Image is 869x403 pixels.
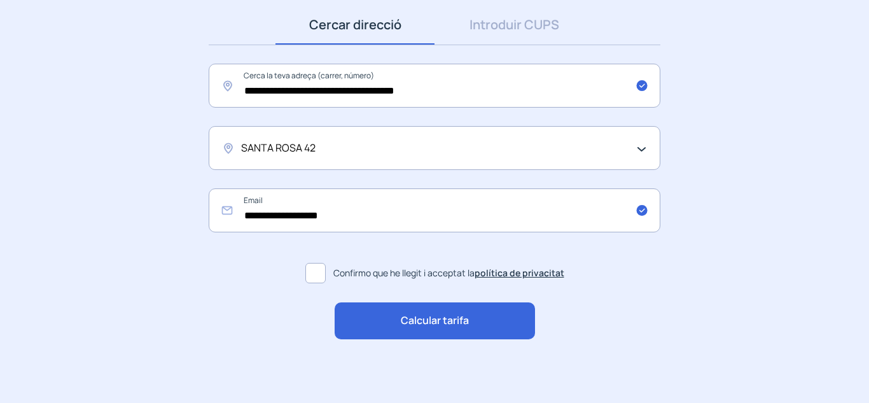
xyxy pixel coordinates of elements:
span: Confirmo que he llegit i acceptat la [333,266,564,280]
span: SANTA ROSA 42 [241,140,316,157]
a: política de privacitat [475,267,564,279]
span: Calcular tarifa [401,313,469,329]
a: Cercar direcció [275,5,434,45]
a: Introduir CUPS [434,5,594,45]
